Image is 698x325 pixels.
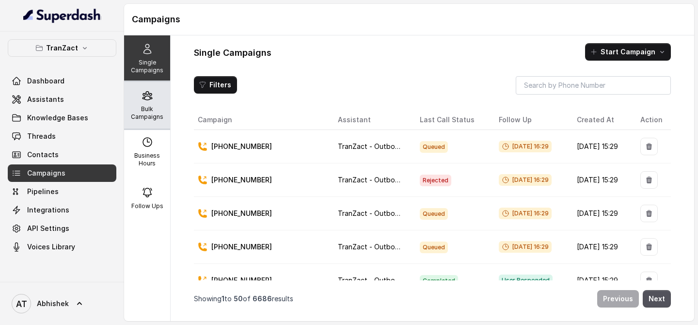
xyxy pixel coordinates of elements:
th: Campaign [194,110,330,130]
a: Voices Library [8,238,116,256]
td: [DATE] 15:29 [569,163,633,197]
a: Contacts [8,146,116,163]
p: [PHONE_NUMBER] [211,276,272,285]
a: Knowledge Bases [8,109,116,127]
span: 50 [234,294,243,303]
th: Action [633,110,671,130]
p: Follow Ups [131,202,163,210]
span: Queued [420,242,448,253]
p: TranZact [46,42,78,54]
span: Campaigns [27,168,65,178]
span: Knowledge Bases [27,113,88,123]
button: Filters [194,76,237,94]
a: Integrations [8,201,116,219]
text: AT [16,299,27,309]
span: Threads [27,131,56,141]
span: 6686 [253,294,272,303]
span: Rejected [420,175,451,186]
span: Integrations [27,205,69,215]
a: Abhishek [8,290,116,317]
span: [DATE] 16:29 [499,208,552,219]
span: TranZact - Outbound Call Assistant [338,142,453,150]
span: Queued [420,141,448,153]
a: API Settings [8,220,116,237]
td: [DATE] 15:29 [569,264,633,297]
span: [DATE] 16:29 [499,174,552,186]
nav: Pagination [194,284,671,313]
span: Voices Library [27,242,75,252]
a: Dashboard [8,72,116,90]
a: Threads [8,128,116,145]
button: TranZact [8,39,116,57]
span: User Responded [499,275,553,286]
th: Last Call Status [412,110,491,130]
button: Next [643,290,671,308]
h1: Single Campaigns [194,45,271,61]
p: [PHONE_NUMBER] [211,175,272,185]
span: Dashboard [27,76,64,86]
th: Assistant [330,110,412,130]
span: Contacts [27,150,59,160]
span: [DATE] 16:29 [499,141,552,152]
td: [DATE] 15:29 [569,197,633,230]
th: Created At [569,110,633,130]
img: light.svg [23,8,101,23]
span: TranZact - Outbound Call Assistant [338,276,453,284]
p: Bulk Campaigns [128,105,166,121]
span: Pipelines [27,187,59,196]
p: Single Campaigns [128,59,166,74]
td: [DATE] 15:29 [569,130,633,163]
a: Assistants [8,91,116,108]
th: Follow Up [491,110,569,130]
span: Assistants [27,95,64,104]
span: Completed [420,275,458,287]
p: [PHONE_NUMBER] [211,242,272,252]
span: 1 [222,294,224,303]
p: Showing to of results [194,294,293,304]
button: Previous [597,290,639,308]
span: API Settings [27,224,69,233]
span: [DATE] 16:29 [499,241,552,253]
p: Business Hours [128,152,166,167]
button: Start Campaign [585,43,671,61]
span: TranZact - Outbound Call Assistant [338,176,453,184]
p: [PHONE_NUMBER] [211,209,272,218]
span: Queued [420,208,448,220]
span: Abhishek [37,299,69,309]
a: Campaigns [8,164,116,182]
span: TranZact - Outbound Call Assistant [338,243,453,251]
input: Search by Phone Number [516,76,671,95]
p: [PHONE_NUMBER] [211,142,272,151]
td: [DATE] 15:29 [569,230,633,264]
a: Pipelines [8,183,116,200]
h1: Campaigns [132,12,686,27]
span: TranZact - Outbound Call Assistant [338,209,453,217]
